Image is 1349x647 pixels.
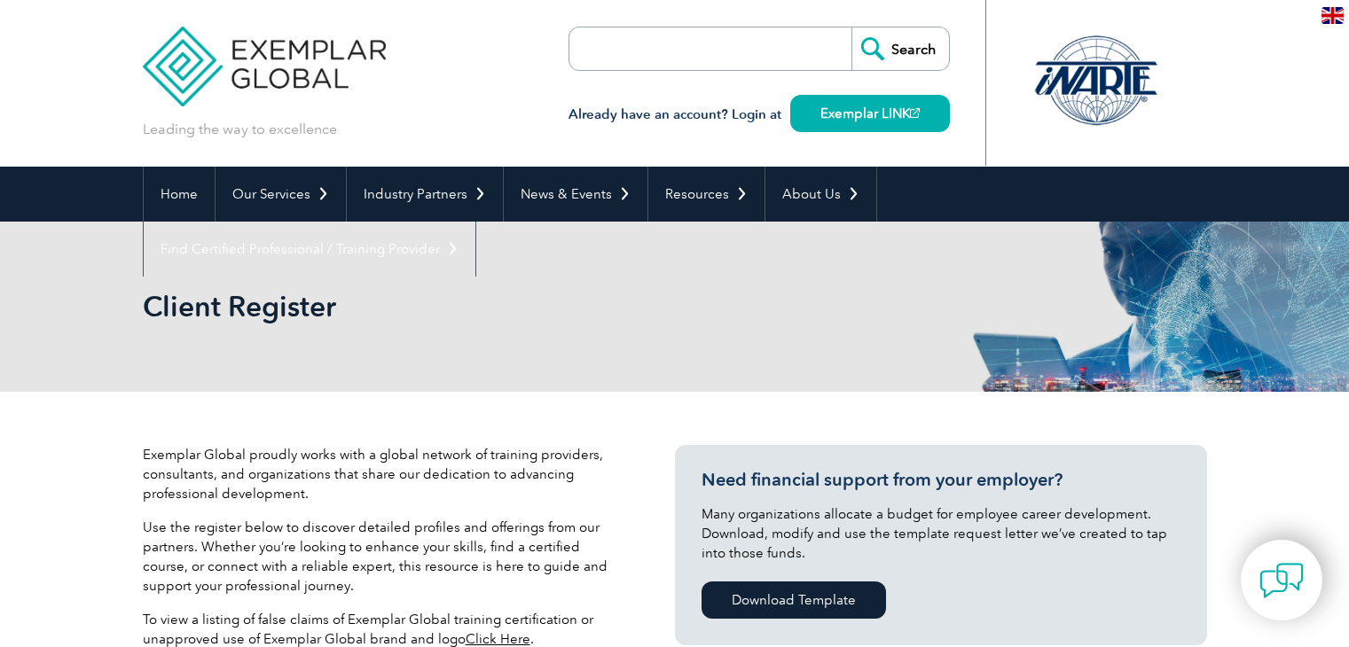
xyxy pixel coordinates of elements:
[504,167,647,222] a: News & Events
[144,167,215,222] a: Home
[702,469,1180,491] h3: Need financial support from your employer?
[143,445,622,503] p: Exemplar Global proudly works with a global network of training providers, consultants, and organ...
[143,292,888,321] h2: Client Register
[1322,7,1344,24] img: en
[851,27,949,70] input: Search
[216,167,346,222] a: Our Services
[466,631,530,647] a: Click Here
[1259,558,1304,603] img: contact-chat.png
[143,120,337,139] p: Leading the way to excellence
[144,222,475,277] a: Find Certified Professional / Training Provider
[569,104,950,126] h3: Already have an account? Login at
[143,518,622,596] p: Use the register below to discover detailed profiles and offerings from our partners. Whether you...
[910,108,920,118] img: open_square.png
[702,581,886,619] a: Download Template
[702,504,1180,563] p: Many organizations allocate a budget for employee career development. Download, modify and use th...
[765,167,876,222] a: About Us
[648,167,765,222] a: Resources
[790,95,950,132] a: Exemplar LINK
[347,167,503,222] a: Industry Partners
